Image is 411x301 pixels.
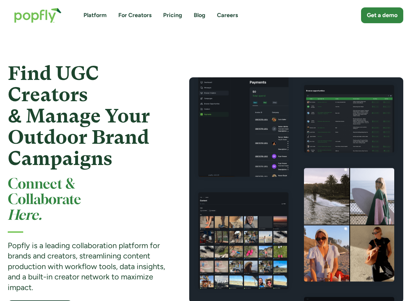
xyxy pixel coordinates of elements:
h2: Connect & Collaborate [8,177,166,224]
div: Get a demo [367,11,397,19]
a: Platform [83,11,107,19]
strong: Popfly is a leading collaboration platform for brands and creators, streamlining content producti... [8,241,165,292]
a: Careers [217,11,238,19]
a: For Creators [118,11,152,19]
a: Get a demo [361,7,403,23]
a: Blog [194,11,205,19]
strong: Find UGC Creators & Manage Your Outdoor Brand Campaigns [8,62,150,170]
a: Pricing [163,11,182,19]
em: Here. [8,209,42,222]
a: home [8,1,68,29]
